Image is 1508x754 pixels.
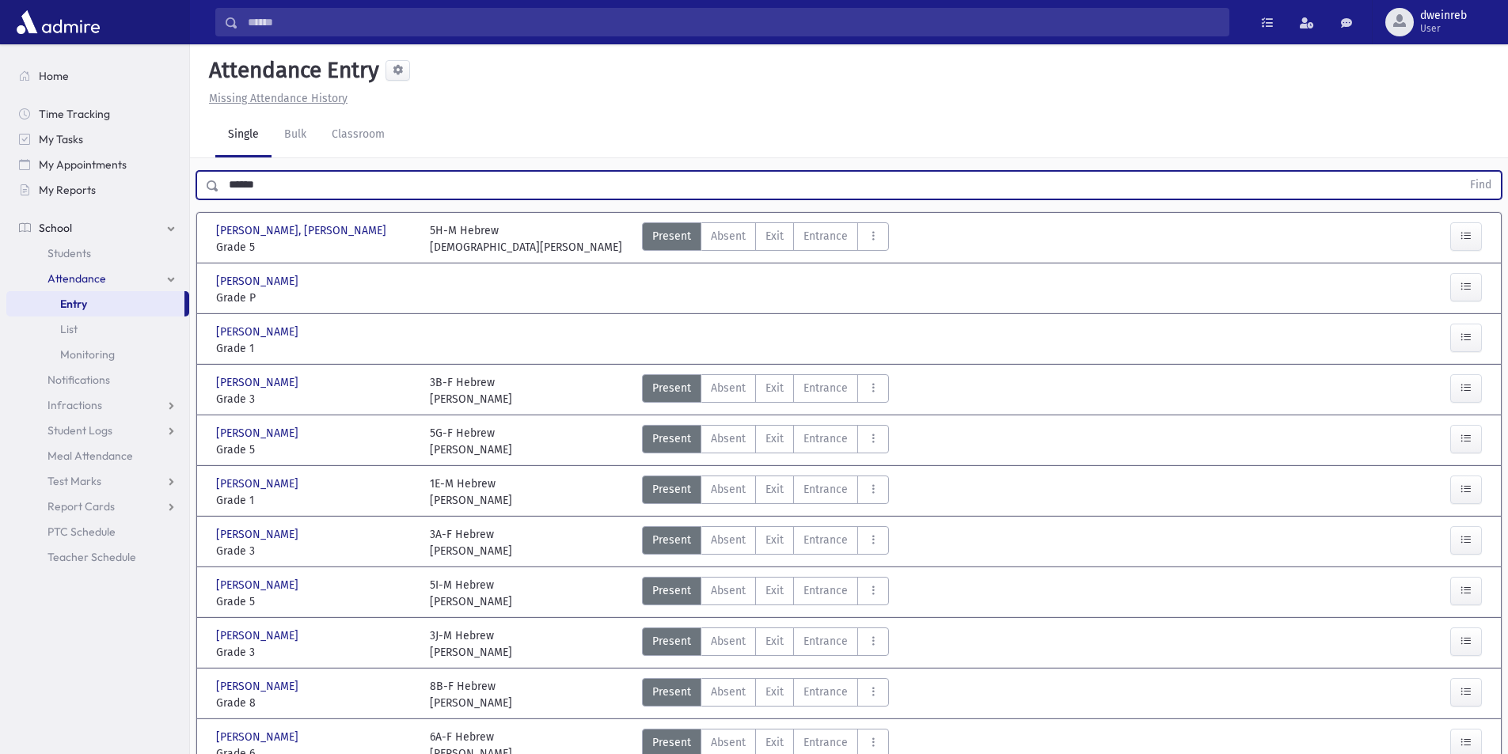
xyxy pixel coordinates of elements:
span: Exit [765,380,784,396]
span: Exit [765,633,784,650]
span: Present [652,430,691,447]
span: Entrance [803,633,848,650]
span: Grade 3 [216,644,414,661]
span: Entrance [803,380,848,396]
u: Missing Attendance History [209,92,348,105]
span: [PERSON_NAME] [216,729,302,745]
div: AttTypes [642,374,889,407]
span: Infractions [47,398,102,412]
span: Present [652,380,691,396]
span: Absent [711,430,746,447]
a: Missing Attendance History [203,92,348,105]
h5: Attendance Entry [203,57,379,84]
span: Present [652,582,691,599]
a: Teacher Schedule [6,544,189,570]
span: User [1420,22,1467,35]
span: Grade 1 [216,340,414,357]
span: PTC Schedule [47,525,116,539]
a: Student Logs [6,418,189,443]
span: Entrance [803,582,848,599]
a: PTC Schedule [6,519,189,544]
a: Test Marks [6,468,189,494]
span: [PERSON_NAME] [216,324,302,340]
span: Present [652,532,691,548]
span: Exit [765,430,784,447]
span: dweinreb [1420,9,1467,22]
span: Grade 3 [216,391,414,407]
a: Infractions [6,392,189,418]
span: Time Tracking [39,107,110,121]
span: Absent [711,532,746,548]
span: [PERSON_NAME] [216,526,302,543]
div: 3J-M Hebrew [PERSON_NAME] [430,627,512,661]
span: Absent [711,481,746,498]
span: My Reports [39,183,96,197]
a: Entry [6,291,184,316]
span: Grade 5 [216,593,414,610]
span: Present [652,734,691,751]
div: 8B-F Hebrew [PERSON_NAME] [430,678,512,711]
span: Absent [711,380,746,396]
span: Absent [711,582,746,599]
div: AttTypes [642,425,889,458]
span: Entry [60,297,87,311]
span: [PERSON_NAME] [216,627,302,644]
div: AttTypes [642,678,889,711]
a: My Tasks [6,127,189,152]
span: [PERSON_NAME] [216,577,302,593]
span: Grade P [216,290,414,306]
span: Exit [765,582,784,599]
span: Home [39,69,69,83]
img: AdmirePro [13,6,104,38]
div: 5G-F Hebrew [PERSON_NAME] [430,425,512,458]
a: Bulk [272,113,319,157]
div: AttTypes [642,222,889,256]
span: Absent [711,633,746,650]
a: Report Cards [6,494,189,519]
span: Test Marks [47,474,101,488]
a: Single [215,113,272,157]
a: Classroom [319,113,397,157]
span: Exit [765,481,784,498]
span: [PERSON_NAME] [216,678,302,695]
span: Teacher Schedule [47,550,136,564]
span: List [60,322,78,336]
span: Attendance [47,271,106,286]
span: Entrance [803,684,848,700]
span: [PERSON_NAME] [216,425,302,441]
span: Monitoring [60,347,115,362]
span: Present [652,684,691,700]
span: Students [47,246,91,260]
button: Find [1461,172,1501,199]
span: Grade 3 [216,543,414,559]
span: [PERSON_NAME] [216,476,302,492]
span: Absent [711,684,746,700]
a: Meal Attendance [6,443,189,468]
a: School [6,215,189,241]
span: [PERSON_NAME] [216,374,302,391]
span: Present [652,633,691,650]
span: My Appointments [39,157,127,172]
div: AttTypes [642,526,889,559]
div: 3A-F Hebrew [PERSON_NAME] [430,526,512,559]
span: Grade 5 [216,239,414,256]
a: List [6,316,189,342]
input: Search [238,8,1229,36]
a: My Reports [6,177,189,203]
a: Students [6,241,189,266]
div: 5I-M Hebrew [PERSON_NAME] [430,577,512,610]
a: Notifications [6,367,189,392]
span: Meal Attendance [47,449,133,463]
span: Grade 5 [216,441,414,458]
span: Absent [711,734,746,751]
div: AttTypes [642,627,889,661]
span: Present [652,228,691,244]
span: Entrance [803,481,848,498]
a: My Appointments [6,152,189,177]
span: School [39,221,72,235]
a: Time Tracking [6,101,189,127]
span: Grade 8 [216,695,414,711]
span: My Tasks [39,132,83,146]
span: [PERSON_NAME], [PERSON_NAME] [216,222,389,239]
div: 1E-M Hebrew [PERSON_NAME] [430,476,512,509]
